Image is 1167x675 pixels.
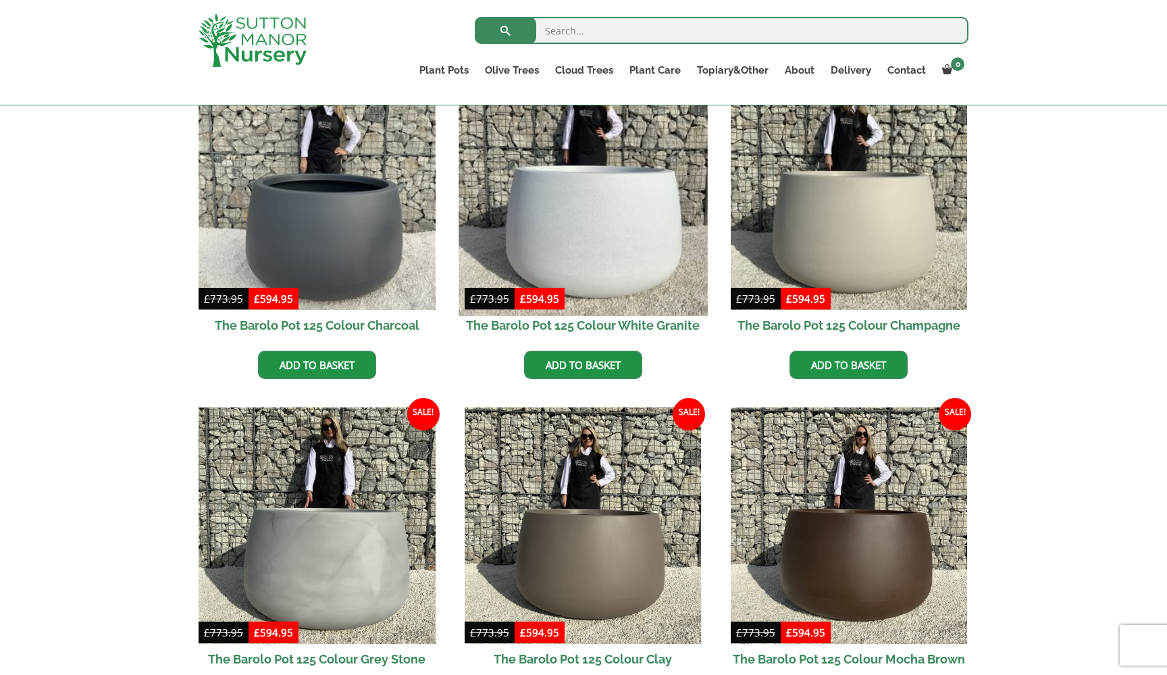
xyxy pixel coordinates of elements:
[731,407,968,645] img: The Barolo Pot 125 Colour Mocha Brown
[470,292,509,305] bdi: 773.95
[786,292,792,305] span: £
[939,398,971,430] span: Sale!
[786,292,825,305] bdi: 594.95
[254,626,260,639] span: £
[411,61,477,80] a: Plant Pots
[465,310,702,341] h2: The Barolo Pot 125 Colour White Granite
[951,57,964,71] span: 0
[736,292,742,305] span: £
[470,626,476,639] span: £
[520,292,526,305] span: £
[520,292,559,305] bdi: 594.95
[199,73,436,310] img: The Barolo Pot 125 Colour Charcoal
[199,407,436,675] a: Sale! The Barolo Pot 125 Colour Grey Stone
[736,626,742,639] span: £
[879,61,934,80] a: Contact
[621,61,689,80] a: Plant Care
[199,310,436,341] h2: The Barolo Pot 125 Colour Charcoal
[547,61,621,80] a: Cloud Trees
[465,407,702,645] img: The Barolo Pot 125 Colour Clay
[777,61,823,80] a: About
[199,644,436,674] h2: The Barolo Pot 125 Colour Grey Stone
[199,14,307,67] img: logo
[520,626,559,639] bdi: 594.95
[789,351,908,379] a: Add to basket: “The Barolo Pot 125 Colour Champagne”
[731,407,968,675] a: Sale! The Barolo Pot 125 Colour Mocha Brown
[254,626,293,639] bdi: 594.95
[673,398,705,430] span: Sale!
[934,61,968,80] a: 0
[475,17,968,44] input: Search...
[524,351,642,379] a: Add to basket: “The Barolo Pot 125 Colour White Granite”
[254,292,293,305] bdi: 594.95
[736,292,775,305] bdi: 773.95
[254,292,260,305] span: £
[731,644,968,674] h2: The Barolo Pot 125 Colour Mocha Brown
[204,292,210,305] span: £
[465,644,702,674] h2: The Barolo Pot 125 Colour Clay
[204,292,243,305] bdi: 773.95
[689,61,777,80] a: Topiary&Other
[736,626,775,639] bdi: 773.95
[465,407,702,675] a: Sale! The Barolo Pot 125 Colour Clay
[477,61,547,80] a: Olive Trees
[407,398,440,430] span: Sale!
[459,67,707,316] img: The Barolo Pot 125 Colour White Granite
[786,626,825,639] bdi: 594.95
[204,626,243,639] bdi: 773.95
[520,626,526,639] span: £
[731,73,968,310] img: The Barolo Pot 125 Colour Champagne
[823,61,879,80] a: Delivery
[465,73,702,341] a: Sale! The Barolo Pot 125 Colour White Granite
[731,73,968,341] a: Sale! The Barolo Pot 125 Colour Champagne
[204,626,210,639] span: £
[731,310,968,341] h2: The Barolo Pot 125 Colour Champagne
[470,626,509,639] bdi: 773.95
[470,292,476,305] span: £
[786,626,792,639] span: £
[199,73,436,341] a: Sale! The Barolo Pot 125 Colour Charcoal
[258,351,376,379] a: Add to basket: “The Barolo Pot 125 Colour Charcoal”
[199,407,436,645] img: The Barolo Pot 125 Colour Grey Stone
